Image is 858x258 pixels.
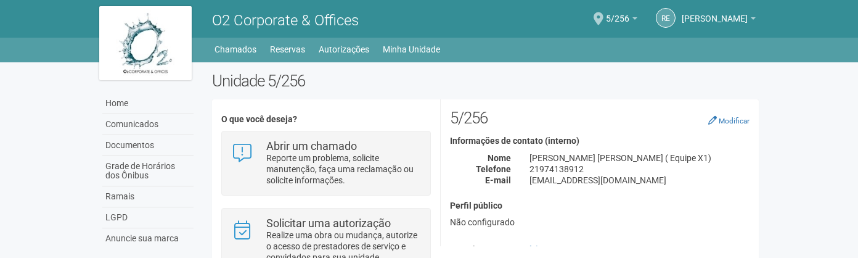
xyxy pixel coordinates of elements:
a: LGPD [102,207,194,228]
a: Reservas [270,41,305,58]
a: Modificar [708,115,750,125]
p: Reporte um problema, solicite manutenção, faça uma reclamação ou solicite informações. [266,152,421,186]
small: (3) [490,246,499,254]
h2: 5/256 [450,109,750,127]
strong: Solicitar uma autorização [266,217,391,230]
span: 5/256 [606,2,629,23]
div: [PERSON_NAME] [PERSON_NAME] ( Equipe X1) [520,152,759,164]
strong: Telefone [476,164,511,174]
div: 21974138912 [520,164,759,175]
a: Documentos [102,135,194,156]
a: 5/256 [606,15,637,25]
h2: Unidade 5/256 [212,72,759,90]
h4: Informações de contato (interno) [450,136,750,146]
a: Autorizações [319,41,369,58]
strong: Abrir um chamado [266,139,357,152]
a: Comunicados [102,114,194,135]
a: Ramais [102,186,194,207]
a: Grade de Horários dos Ônibus [102,156,194,186]
a: Abrir um chamado Reporte um problema, solicite manutenção, faça uma reclamação ou solicite inform... [231,141,420,186]
span: O2 Corporate & Offices [212,12,359,29]
a: [PERSON_NAME] [682,15,756,25]
div: [EMAIL_ADDRESS][DOMAIN_NAME] [520,175,759,186]
a: Anuncie sua marca [102,228,194,249]
strong: Nome [488,153,511,163]
a: Home [102,93,194,114]
div: Não configurado [450,217,750,228]
strong: E-mail [485,175,511,185]
span: Rogeria Esteves [682,2,748,23]
h4: O que você deseja? [221,115,430,124]
a: RE [656,8,676,28]
small: (1) [547,246,557,254]
a: Minha Unidade [383,41,440,58]
small: Modificar [719,117,750,125]
img: logo.jpg [99,6,192,80]
h4: Perfil público [450,201,750,210]
a: Chamados [214,41,256,58]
